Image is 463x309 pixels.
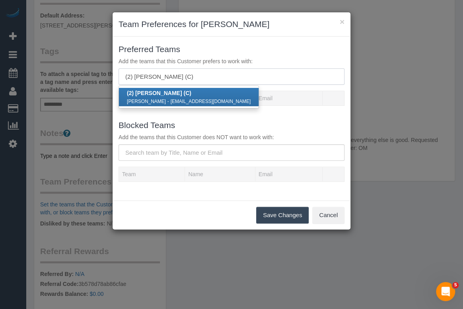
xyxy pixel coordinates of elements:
[185,167,255,182] th: Name
[119,167,185,182] th: Team
[452,282,459,288] span: 5
[119,144,344,161] input: Search team by Title, Name or Email
[312,207,344,223] button: Cancel
[256,207,309,223] button: Save Changes
[119,120,344,130] h3: Blocked Teams
[119,45,344,54] h3: Preferred Teams
[167,99,169,104] small: -
[119,133,344,141] p: Add the teams that this Customer does NOT want to work with:
[340,17,344,26] button: ×
[127,99,166,104] small: [PERSON_NAME]
[119,57,344,65] p: Add the teams that this Customer prefers to work with:
[127,90,191,96] strong: (2) [PERSON_NAME] (C)
[119,88,259,106] a: (2) [PERSON_NAME] (C) [PERSON_NAME] - [EMAIL_ADDRESS][DOMAIN_NAME]
[113,12,350,229] sui-modal: Team Preferences for juliet symes
[119,68,344,85] input: Search team by Title, Name or Email
[255,91,322,106] th: Email
[119,18,344,30] h3: Team Preferences for [PERSON_NAME]
[171,99,251,104] small: [EMAIL_ADDRESS][DOMAIN_NAME]
[436,282,455,301] iframe: Intercom live chat
[255,167,322,182] th: Email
